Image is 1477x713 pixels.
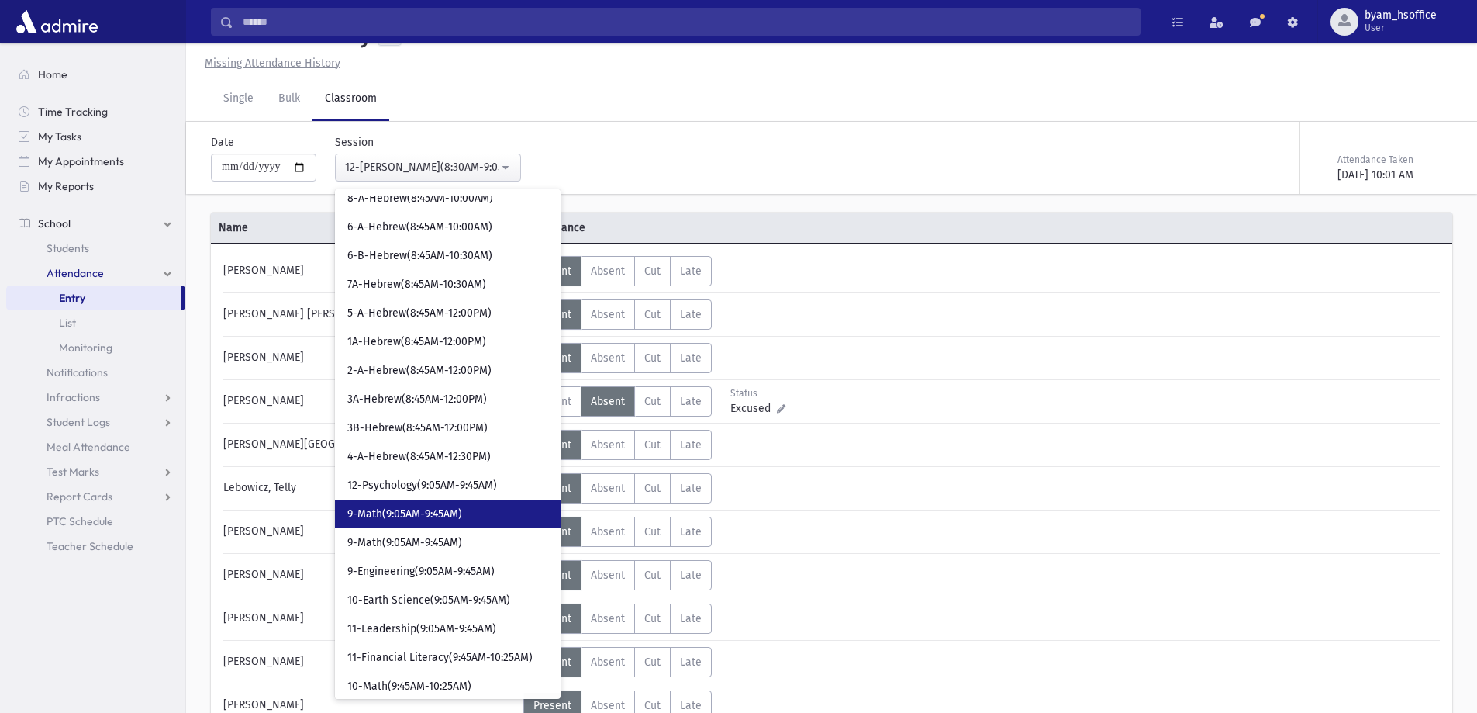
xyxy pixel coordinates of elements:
span: Late [680,265,702,278]
span: 6-B-Hebrew(8:45AM-10:30AM) [347,248,492,264]
div: [DATE] 10:01 AM [1337,167,1449,183]
span: Late [680,656,702,669]
span: 4-A-Hebrew(8:45AM-12:30PM) [347,449,491,465]
span: 9-Engineering(9:05AM-9:45AM) [347,564,495,580]
span: User [1365,22,1437,34]
div: [PERSON_NAME] [216,560,523,590]
span: Cut [644,265,661,278]
span: Absent [591,525,625,538]
span: 12-Psychology(9:05AM-9:45AM) [347,478,497,493]
div: AttTypes [523,386,712,417]
span: Report Cards [47,490,112,504]
span: Absent [591,351,625,365]
span: Infractions [47,390,100,404]
span: Cut [644,525,661,538]
span: 2-A-Hebrew(8:45AM-12:00PM) [347,363,492,379]
a: PTC Schedule [6,509,185,534]
a: Single [211,78,266,121]
span: Late [680,351,702,365]
span: Absent [591,699,625,712]
span: My Reports [38,179,94,193]
span: Late [680,395,702,408]
div: AttTypes [523,473,712,504]
span: Cut [644,699,661,712]
div: [PERSON_NAME] [216,517,523,547]
span: Home [38,67,67,81]
span: Excused [730,400,777,417]
a: My Tasks [6,124,185,149]
u: Missing Attendance History [205,57,340,70]
div: [PERSON_NAME] [216,343,523,373]
span: 6-A-Hebrew(8:45AM-10:00AM) [347,220,492,235]
a: Entry [6,286,181,310]
a: Time Tracking [6,99,185,124]
a: Bulk [266,78,312,121]
a: Infractions [6,385,185,410]
span: 7A-Hebrew(8:45AM-10:30AM) [347,277,486,292]
span: Entry [59,291,85,305]
span: 8-A-Hebrew(8:45AM-10:00AM) [347,191,493,206]
span: Student Logs [47,415,110,429]
div: AttTypes [523,299,712,330]
span: Late [680,699,702,712]
span: My Tasks [38,130,81,144]
div: AttTypes [523,647,712,677]
span: Late [680,569,702,582]
a: Students [6,236,185,261]
span: Late [680,482,702,495]
label: Date [211,134,234,151]
div: [PERSON_NAME] [216,604,523,634]
span: Test Marks [47,465,99,479]
span: Meal Attendance [47,440,130,454]
span: Cut [644,612,661,625]
span: School [38,216,71,230]
span: Absent [591,265,625,278]
span: Late [680,308,702,321]
span: Attendance [521,220,831,236]
span: PTC Schedule [47,514,113,528]
span: 3A-Hebrew(8:45AM-12:00PM) [347,392,487,407]
span: 10-Math(9:45AM-10:25AM) [347,679,471,694]
span: Name [211,220,521,236]
span: Absent [591,308,625,321]
a: Notifications [6,360,185,385]
span: 11-Financial Literacy(9:45AM-10:25AM) [347,650,533,666]
span: 3B-Hebrew(8:45AM-12:00PM) [347,421,488,436]
div: [PERSON_NAME][GEOGRAPHIC_DATA] [216,430,523,460]
div: [PERSON_NAME] [216,647,523,677]
button: 12-Davening(8:30AM-9:05AM) [335,154,521,182]
a: Monitoring [6,335,185,360]
span: List [59,316,76,330]
span: Cut [644,438,661,452]
span: Students [47,241,89,255]
a: My Reports [6,174,185,199]
div: [PERSON_NAME] [PERSON_NAME] [216,299,523,330]
span: Notifications [47,365,108,379]
a: School [6,211,185,236]
span: Late [680,438,702,452]
span: byam_hsoffice [1365,9,1437,22]
a: Home [6,62,185,87]
span: My Appointments [38,154,124,168]
a: Report Cards [6,484,185,509]
div: AttTypes [523,517,712,547]
div: 12-[PERSON_NAME](8:30AM-9:05AM) [345,159,499,175]
span: Absent [591,482,625,495]
span: Late [680,525,702,538]
span: Absent [591,612,625,625]
div: [PERSON_NAME] [216,256,523,286]
img: AdmirePro [12,6,102,37]
div: Lebowicz, Telly [216,473,523,504]
label: Session [335,134,374,151]
div: AttTypes [523,256,712,286]
a: Teacher Schedule [6,534,185,559]
span: Teacher Schedule [47,539,133,553]
span: Time Tracking [38,105,108,119]
span: Cut [644,569,661,582]
input: Search [233,8,1140,36]
div: AttTypes [523,430,712,460]
span: Cut [644,482,661,495]
span: 9-Math(9:05AM-9:45AM) [347,507,462,522]
a: List [6,310,185,335]
span: Absent [591,438,625,452]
